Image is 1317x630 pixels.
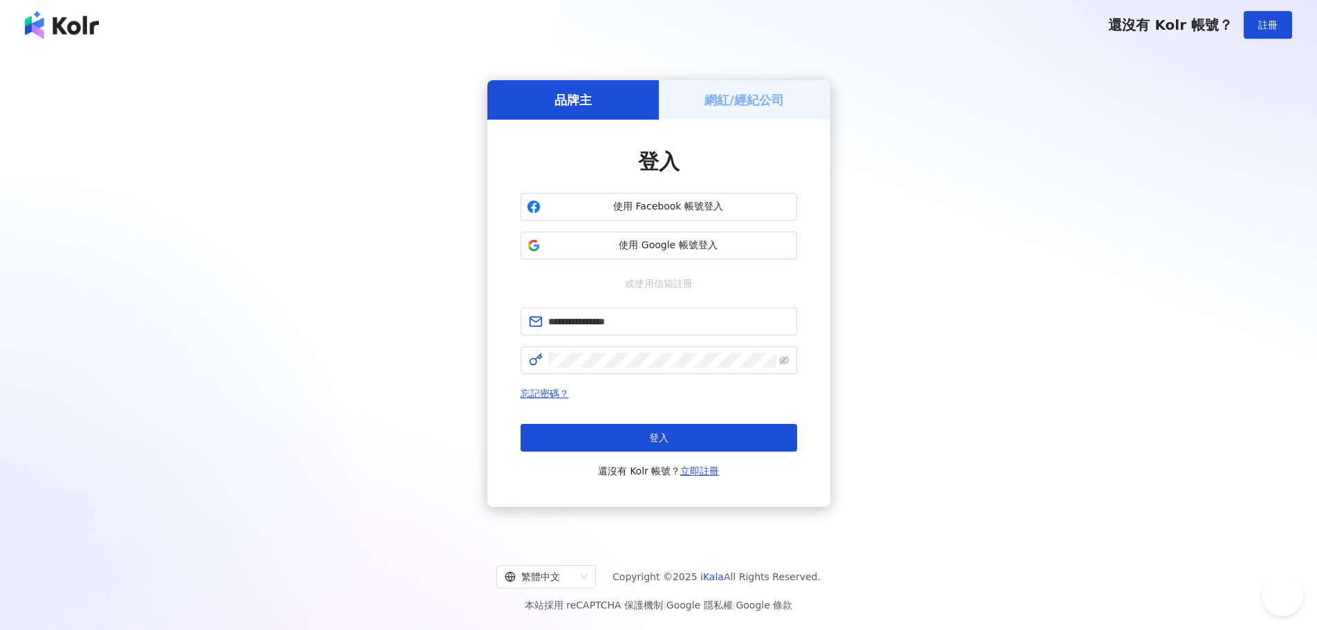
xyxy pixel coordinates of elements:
[704,91,784,109] h5: 網紅/經紀公司
[546,239,791,252] span: 使用 Google 帳號登入
[505,566,575,588] div: 繁體中文
[1258,19,1278,30] span: 註冊
[1262,575,1303,616] iframe: Help Scout Beacon - Open
[666,600,733,611] a: Google 隱私權
[733,600,736,611] span: |
[649,432,669,443] span: 登入
[736,600,792,611] a: Google 條款
[525,597,792,613] span: 本站採用 reCAPTCHA 保護機制
[598,463,720,479] span: 還沒有 Kolr 帳號？
[521,232,797,259] button: 使用 Google 帳號登入
[554,91,592,109] h5: 品牌主
[700,571,724,582] a: iKala
[1244,11,1292,39] button: 註冊
[779,355,789,365] span: eye-invisible
[680,465,719,476] a: 立即註冊
[615,276,702,291] span: 或使用信箱註冊
[521,193,797,221] button: 使用 Facebook 帳號登入
[546,200,791,214] span: 使用 Facebook 帳號登入
[663,600,666,611] span: |
[638,149,680,174] span: 登入
[521,424,797,452] button: 登入
[521,388,569,399] a: 忘記密碼？
[1108,17,1233,33] span: 還沒有 Kolr 帳號？
[613,568,821,585] span: Copyright © 2025 All Rights Reserved.
[25,11,99,39] img: logo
